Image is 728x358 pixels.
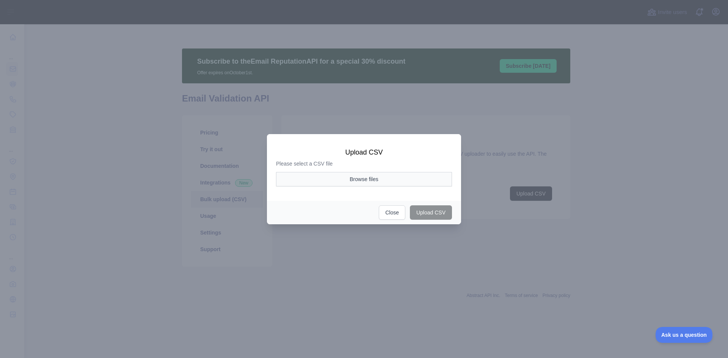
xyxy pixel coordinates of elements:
[656,327,713,343] iframe: Toggle Customer Support
[276,172,452,186] button: Browse files
[410,205,452,220] button: Upload CSV
[276,148,452,157] h3: Upload CSV
[379,205,405,220] button: Close
[276,160,452,167] p: Please select a CSV file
